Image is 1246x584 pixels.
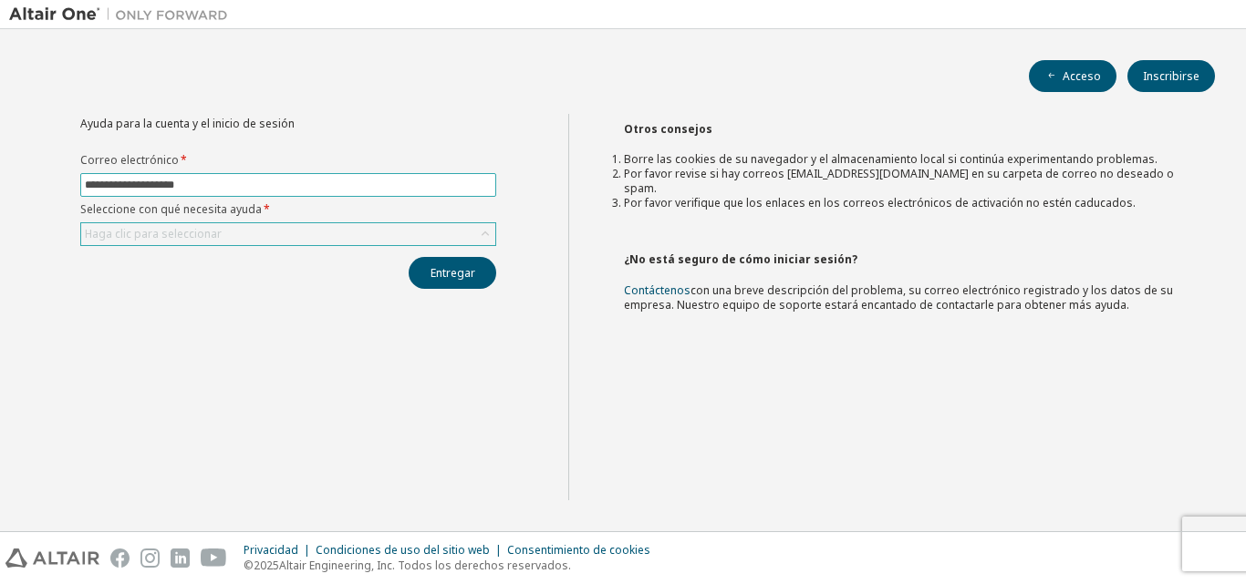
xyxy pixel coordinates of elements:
[1063,68,1101,84] font: Acceso
[81,223,495,245] div: Haga clic para seleccionar
[279,558,571,573] font: Altair Engineering, Inc. Todos los derechos reservados.
[201,548,227,568] img: youtube.svg
[5,548,99,568] img: altair_logo.svg
[80,152,179,168] font: Correo electrónico
[624,195,1136,210] font: Por favor verifique que los enlaces en los correos electrónicos de activación no estén caducados.
[316,542,490,558] font: Condiciones de uso del sitio web
[507,542,650,558] font: Consentimiento de cookies
[1127,60,1215,92] button: Inscribirse
[9,5,237,24] img: Altair Uno
[624,151,1158,167] font: Borre las cookies de su navegador y el almacenamiento local si continúa experimentando problemas.
[171,548,190,568] img: linkedin.svg
[244,542,298,558] font: Privacidad
[110,548,130,568] img: facebook.svg
[85,226,222,241] font: Haga clic para seleccionar
[624,282,690,298] a: Contáctenos
[1029,60,1116,92] button: Acceso
[140,548,160,568] img: instagram.svg
[80,201,262,217] font: Seleccione con qué necesita ayuda
[254,558,279,573] font: 2025
[624,251,857,267] font: ¿No está seguro de cómo iniciar sesión?
[244,558,254,573] font: ©
[80,116,295,131] font: Ayuda para la cuenta y el inicio de sesión
[431,265,475,281] font: Entregar
[409,257,496,289] button: Entregar
[624,121,712,137] font: Otros consejos
[624,166,1174,196] font: Por favor revise si hay correos [EMAIL_ADDRESS][DOMAIN_NAME] en su carpeta de correo no deseado o...
[1143,68,1199,84] font: Inscribirse
[624,282,1173,312] font: con una breve descripción del problema, su correo electrónico registrado y los datos de su empres...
